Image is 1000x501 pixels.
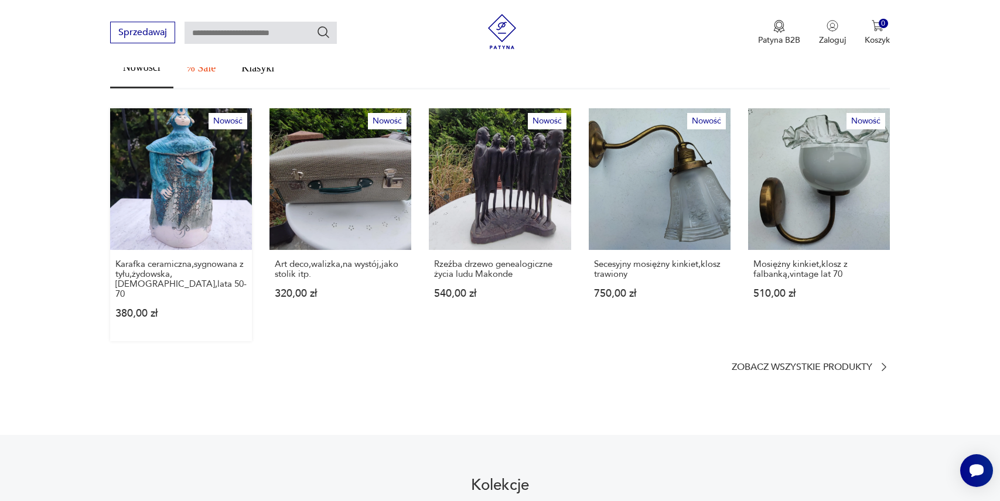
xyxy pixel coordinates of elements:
[758,20,800,46] a: Ikona medaluPatyna B2B
[186,63,216,73] span: % Sale
[594,289,725,298] p: 750,00 zł
[484,14,520,49] img: Patyna - sklep z meblami i dekoracjami vintage
[758,20,800,46] button: Patyna B2B
[275,259,406,279] p: Art deco,walizka,na wystój,jako stolik itp.
[819,20,846,46] button: Zaloguj
[872,20,883,32] img: Ikona koszyka
[429,108,571,341] a: NowośćRzeźba drzewo genealogiczne życia ludu MakondeRzeźba drzewo genealogiczne życia ludu Makond...
[748,108,890,341] a: NowośćMosiężny kinkiet,klosz z falbanką,vintage lat 70Mosiężny kinkiet,klosz z falbanką,vintage l...
[110,22,175,43] button: Sprzedawaj
[753,259,885,279] p: Mosiężny kinkiet,klosz z falbanką,vintage lat 70
[471,478,529,492] h2: Kolekcje
[819,35,846,46] p: Zaloguj
[732,363,872,371] p: Zobacz wszystkie produkty
[123,62,161,73] span: Nowości
[758,35,800,46] p: Patyna B2B
[316,25,330,39] button: Szukaj
[732,361,890,373] a: Zobacz wszystkie produkty
[753,289,885,298] p: 510,00 zł
[865,35,890,46] p: Koszyk
[110,108,252,341] a: NowośćKarafka ceramiczna,sygnowana z tyłu,żydowska,judaica,lata 50-70Karafka ceramiczna,sygnowana...
[879,19,889,29] div: 0
[241,63,274,73] span: Klasyki
[110,29,175,37] a: Sprzedawaj
[589,108,731,341] a: NowośćSecesyjny mosiężny kinkiet,klosz trawionySecesyjny mosiężny kinkiet,klosz trawiony750,00 zł
[773,20,785,33] img: Ikona medalu
[275,289,406,298] p: 320,00 zł
[434,259,565,279] p: Rzeźba drzewo genealogiczne życia ludu Makonde
[115,259,247,299] p: Karafka ceramiczna,sygnowana z tyłu,żydowska,[DEMOGRAPHIC_DATA],lata 50-70
[960,454,993,487] iframe: Smartsupp widget button
[827,20,838,32] img: Ikonka użytkownika
[115,308,247,318] p: 380,00 zł
[865,20,890,46] button: 0Koszyk
[269,108,411,341] a: NowośćArt deco,walizka,na wystój,jako stolik itp.Art deco,walizka,na wystój,jako stolik itp.320,0...
[434,289,565,298] p: 540,00 zł
[594,259,725,279] p: Secesyjny mosiężny kinkiet,klosz trawiony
